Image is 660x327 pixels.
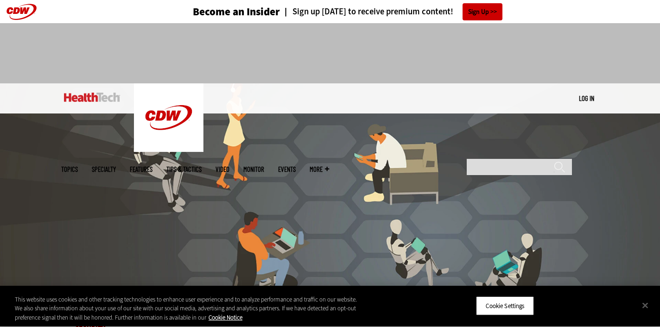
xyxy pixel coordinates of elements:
img: Home [64,93,120,102]
a: MonITor [243,166,264,173]
a: Sign up [DATE] to receive premium content! [280,7,453,16]
a: Become an Insider [158,6,280,17]
span: More [310,166,329,173]
h3: Become an Insider [193,6,280,17]
span: Topics [61,166,78,173]
a: Log in [579,94,594,102]
img: Home [134,83,203,152]
a: Sign Up [463,3,502,20]
span: Specialty [92,166,116,173]
a: Video [216,166,229,173]
a: CDW [134,145,203,154]
a: Events [278,166,296,173]
a: More information about your privacy [209,314,242,321]
button: Cookie Settings [476,296,534,315]
div: User menu [579,94,594,103]
a: Features [130,166,152,173]
div: This website uses cookies and other tracking technologies to enhance user experience and to analy... [15,295,363,322]
a: Tips & Tactics [166,166,202,173]
iframe: advertisement [161,32,499,74]
button: Close [635,295,655,315]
